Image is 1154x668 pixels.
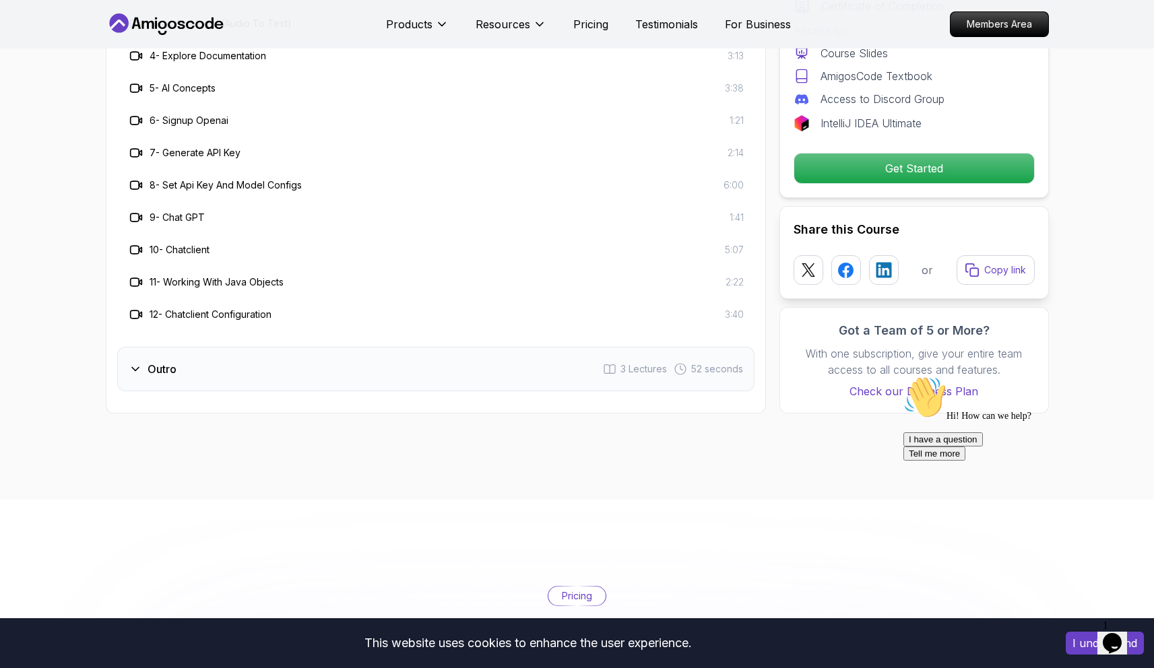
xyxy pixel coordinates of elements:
[386,16,432,32] p: Products
[730,114,744,127] span: 1:21
[725,16,791,32] a: For Business
[150,49,266,63] h3: 4 - Explore Documentation
[150,81,216,95] h3: 5 - AI Concepts
[984,263,1026,277] p: Copy link
[150,275,284,289] h3: 11 - Working With Java Objects
[726,275,744,289] span: 2:22
[10,628,1046,658] div: This website uses cookies to enhance the user experience.
[821,91,944,107] p: Access to Discord Group
[5,76,67,90] button: Tell me more
[794,345,1035,378] p: With one subscription, give your entire team access to all courses and features.
[730,211,744,224] span: 1:41
[1066,632,1144,655] button: Accept cookies
[562,589,592,603] p: Pricing
[725,308,744,321] span: 3:40
[794,220,1035,239] h2: Share this Course
[620,362,667,376] span: 3 Lectures
[150,308,271,321] h3: 12 - Chatclient Configuration
[821,45,888,61] p: Course Slides
[794,154,1034,183] p: Get Started
[724,178,744,192] span: 6:00
[821,68,932,84] p: AmigosCode Textbook
[386,16,449,43] button: Products
[728,146,744,160] span: 2:14
[618,615,818,645] span: One Subscription
[725,243,744,257] span: 5:07
[794,321,1035,340] h3: Got a Team of 5 or More?
[794,115,810,131] img: jetbrains logo
[150,114,228,127] h3: 6 - Signup Openai
[476,16,530,32] p: Resources
[898,370,1141,607] iframe: chat widget
[1097,614,1141,655] iframe: chat widget
[5,5,248,90] div: 👋Hi! How can we help?I have a questionTell me more
[150,146,241,160] h3: 7 - Generate API Key
[794,153,1035,184] button: Get Started
[150,243,210,257] h3: 10 - Chatclient
[691,362,743,376] span: 52 seconds
[336,617,818,644] h2: Unlimited Learning with
[725,81,744,95] span: 3:38
[635,16,698,32] a: Testimonials
[728,49,744,63] span: 3:13
[821,115,922,131] p: IntelliJ IDEA Ultimate
[794,383,1035,399] a: Check our Business Plan
[148,361,177,377] h3: Outro
[5,40,133,51] span: Hi! How can we help?
[573,16,608,32] a: Pricing
[5,62,85,76] button: I have a question
[150,178,302,192] h3: 8 - Set Api Key And Model Configs
[922,262,933,278] p: or
[5,5,49,48] img: :wave:
[950,11,1049,37] a: Members Area
[957,255,1035,285] button: Copy link
[117,347,755,391] button: Outro3 Lectures 52 seconds
[951,12,1048,36] p: Members Area
[476,16,546,43] button: Resources
[150,211,205,224] h3: 9 - Chat GPT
